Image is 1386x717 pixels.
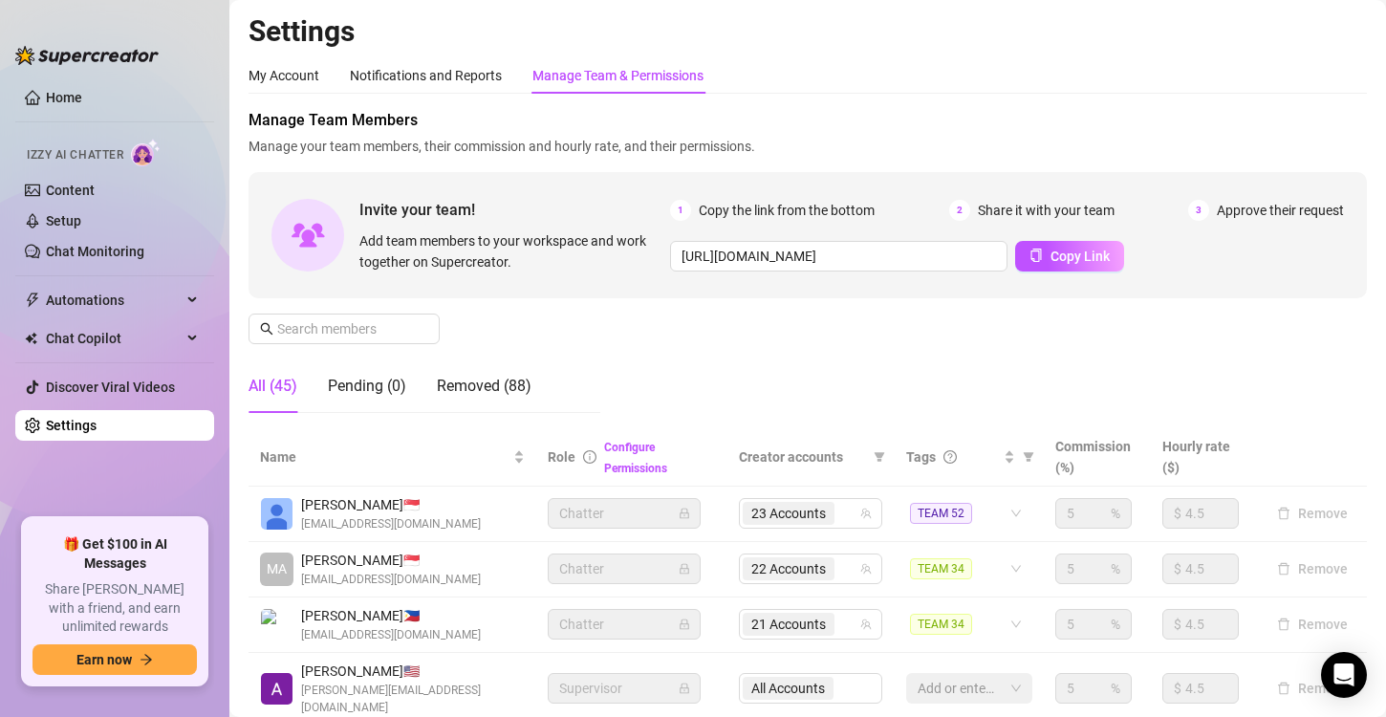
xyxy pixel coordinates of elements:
[870,443,889,471] span: filter
[1269,557,1355,580] button: Remove
[743,502,834,525] span: 23 Accounts
[32,644,197,675] button: Earn nowarrow-right
[559,674,689,703] span: Supervisor
[249,428,536,487] th: Name
[978,200,1115,221] span: Share it with your team
[548,449,575,465] span: Role
[860,563,872,575] span: team
[910,558,972,579] span: TEAM 34
[559,499,689,528] span: Chatter
[751,614,826,635] span: 21 Accounts
[249,375,297,398] div: All (45)
[350,65,502,86] div: Notifications and Reports
[261,673,292,705] img: Aaron Fisher
[301,494,481,515] span: [PERSON_NAME] 🇸🇬
[46,183,95,198] a: Content
[874,451,885,463] span: filter
[1044,428,1151,487] th: Commission (%)
[670,200,691,221] span: 1
[751,558,826,579] span: 22 Accounts
[1269,502,1355,525] button: Remove
[267,558,287,579] span: MA
[260,322,273,336] span: search
[261,609,292,641] img: hilario trapago
[739,446,866,467] span: Creator accounts
[679,683,690,694] span: lock
[604,441,667,475] a: Configure Permissions
[140,653,153,666] span: arrow-right
[1050,249,1110,264] span: Copy Link
[261,498,292,530] img: Ahzi Soriano
[301,550,481,571] span: [PERSON_NAME] 🇸🇬
[559,610,689,639] span: Chatter
[46,418,97,433] a: Settings
[1015,241,1124,272] button: Copy Link
[25,332,37,345] img: Chat Copilot
[46,244,144,259] a: Chat Monitoring
[25,293,40,308] span: thunderbolt
[1269,677,1355,700] button: Remove
[46,285,182,315] span: Automations
[1188,200,1209,221] span: 3
[1151,428,1258,487] th: Hourly rate ($)
[583,450,596,464] span: info-circle
[249,65,319,86] div: My Account
[1029,249,1043,262] span: copy
[260,446,509,467] span: Name
[910,614,972,635] span: TEAM 34
[1269,613,1355,636] button: Remove
[679,619,690,630] span: lock
[249,13,1367,50] h2: Settings
[301,661,525,682] span: [PERSON_NAME] 🇺🇸
[559,554,689,583] span: Chatter
[1217,200,1344,221] span: Approve their request
[359,230,662,272] span: Add team members to your workspace and work together on Supercreator.
[46,323,182,354] span: Chat Copilot
[860,508,872,519] span: team
[46,380,175,395] a: Discover Viral Videos
[1023,451,1034,463] span: filter
[699,200,875,221] span: Copy the link from the bottom
[328,375,406,398] div: Pending (0)
[743,613,834,636] span: 21 Accounts
[1019,443,1038,471] span: filter
[249,136,1367,157] span: Manage your team members, their commission and hourly rate, and their permissions.
[301,605,481,626] span: [PERSON_NAME] 🇵🇭
[949,200,970,221] span: 2
[679,563,690,575] span: lock
[1321,652,1367,698] div: Open Intercom Messenger
[743,557,834,580] span: 22 Accounts
[532,65,704,86] div: Manage Team & Permissions
[46,90,82,105] a: Home
[910,503,972,524] span: TEAM 52
[27,146,123,164] span: Izzy AI Chatter
[751,503,826,524] span: 23 Accounts
[301,626,481,644] span: [EMAIL_ADDRESS][DOMAIN_NAME]
[860,619,872,630] span: team
[301,571,481,589] span: [EMAIL_ADDRESS][DOMAIN_NAME]
[131,139,161,166] img: AI Chatter
[301,515,481,533] span: [EMAIL_ADDRESS][DOMAIN_NAME]
[76,652,132,667] span: Earn now
[437,375,531,398] div: Removed (88)
[32,580,197,637] span: Share [PERSON_NAME] with a friend, and earn unlimited rewards
[46,213,81,228] a: Setup
[249,109,1367,132] span: Manage Team Members
[359,198,670,222] span: Invite your team!
[15,46,159,65] img: logo-BBDzfeDw.svg
[943,450,957,464] span: question-circle
[277,318,413,339] input: Search members
[32,535,197,573] span: 🎁 Get $100 in AI Messages
[906,446,936,467] span: Tags
[679,508,690,519] span: lock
